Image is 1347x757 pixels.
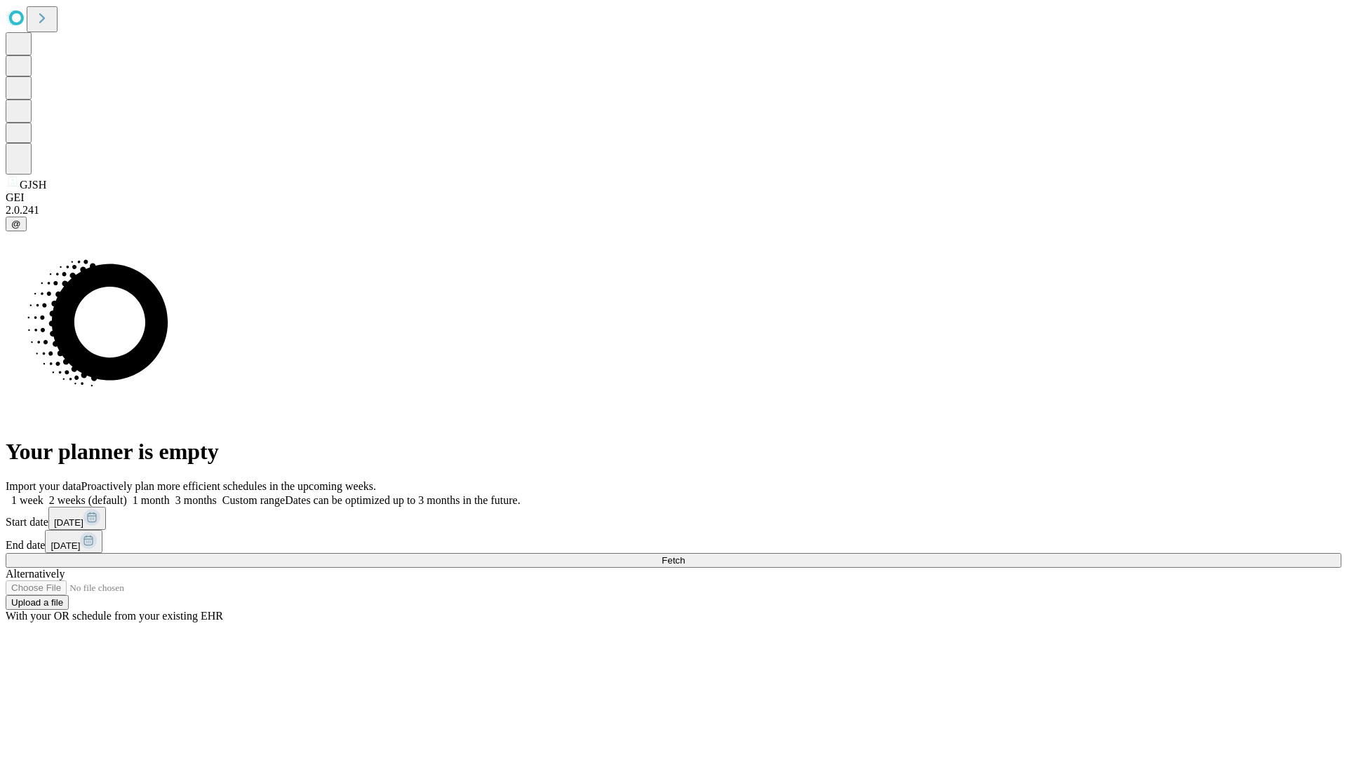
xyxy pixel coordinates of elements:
span: GJSH [20,179,46,191]
span: Import your data [6,480,81,492]
h1: Your planner is empty [6,439,1341,465]
button: Fetch [6,553,1341,568]
div: GEI [6,191,1341,204]
span: 2 weeks (default) [49,494,127,506]
span: 1 week [11,494,43,506]
button: Upload a file [6,595,69,610]
button: [DATE] [48,507,106,530]
span: Custom range [222,494,285,506]
span: Fetch [662,555,685,566]
span: [DATE] [51,540,80,551]
span: Alternatively [6,568,65,580]
div: End date [6,530,1341,553]
span: Dates can be optimized up to 3 months in the future. [285,494,520,506]
span: Proactively plan more efficient schedules in the upcoming weeks. [81,480,376,492]
button: @ [6,217,27,231]
div: 2.0.241 [6,204,1341,217]
span: With your OR schedule from your existing EHR [6,610,223,622]
span: 3 months [175,494,217,506]
span: 1 month [133,494,170,506]
span: [DATE] [54,517,83,528]
div: Start date [6,507,1341,530]
button: [DATE] [45,530,102,553]
span: @ [11,219,21,229]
